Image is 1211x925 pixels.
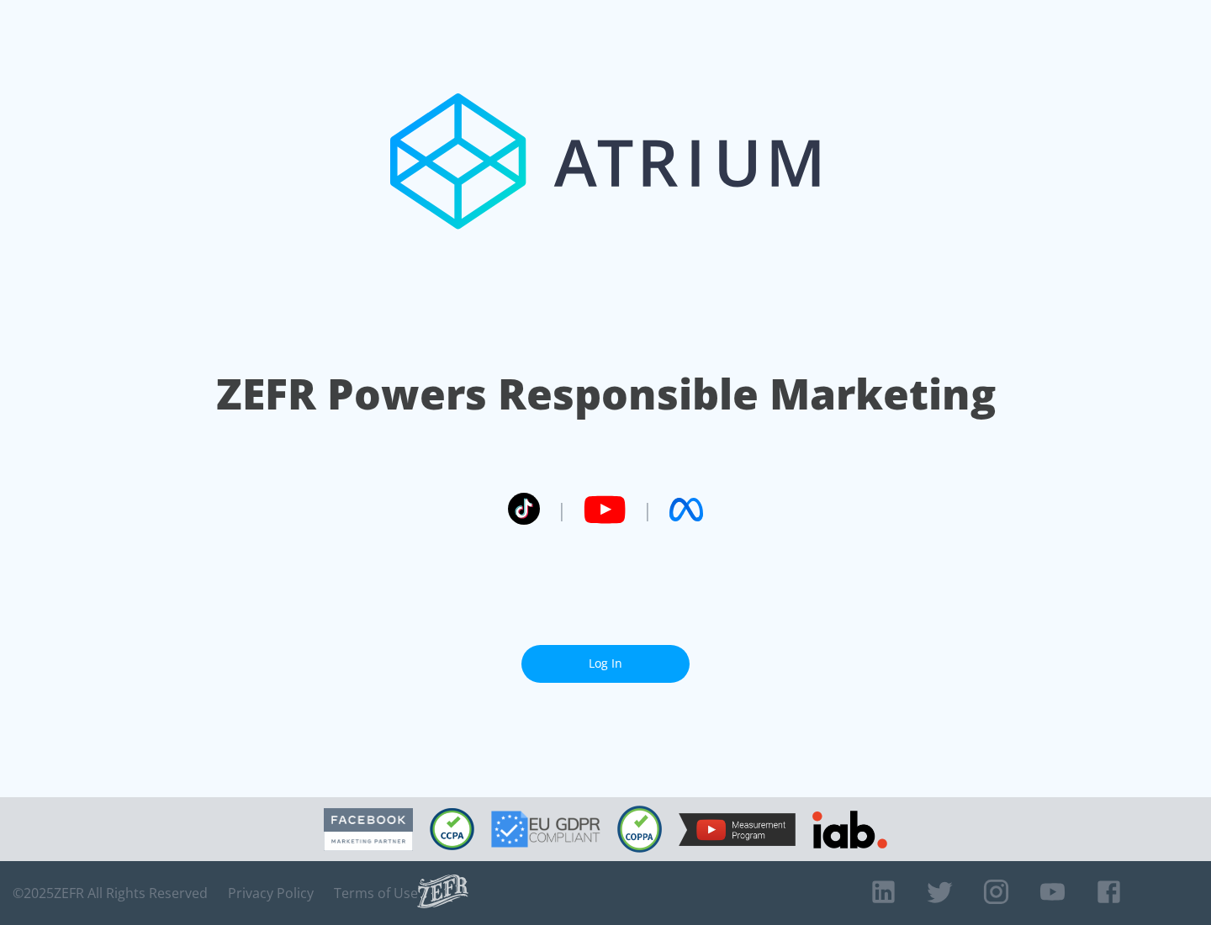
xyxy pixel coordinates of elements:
img: YouTube Measurement Program [679,813,796,846]
span: | [557,497,567,522]
img: Facebook Marketing Partner [324,808,413,851]
a: Terms of Use [334,885,418,901]
h1: ZEFR Powers Responsible Marketing [216,365,996,423]
span: | [643,497,653,522]
a: Log In [521,645,690,683]
img: GDPR Compliant [491,811,600,848]
img: IAB [812,811,887,848]
img: COPPA Compliant [617,806,662,853]
a: Privacy Policy [228,885,314,901]
img: CCPA Compliant [430,808,474,850]
span: © 2025 ZEFR All Rights Reserved [13,885,208,901]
